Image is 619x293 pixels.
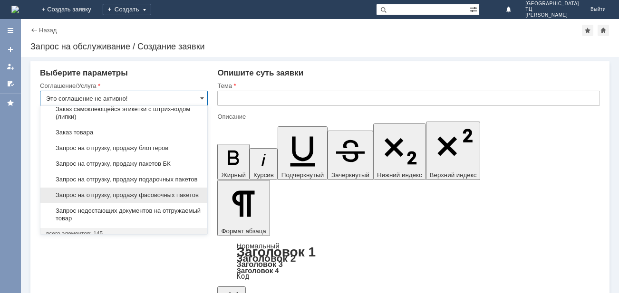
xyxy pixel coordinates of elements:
[426,122,481,180] button: Верхний индекс
[221,227,266,235] span: Формат абзаца
[236,253,296,264] a: Заголовок 2
[217,180,270,236] button: Формат абзаца
[3,76,18,91] a: Мои согласования
[236,260,282,268] a: Заголовок 3
[278,126,328,180] button: Подчеркнутый
[236,245,316,259] a: Заголовок 1
[236,272,249,281] a: Код
[11,6,19,13] a: Перейти на домашнюю страницу
[217,243,600,280] div: Формат абзаца
[470,4,479,13] span: Расширенный поиск
[3,59,18,74] a: Мои заявки
[328,131,373,180] button: Зачеркнутый
[46,230,202,237] div: всего элементов: 145
[46,160,202,168] span: Запрос на отгрузку, продажу пакетов БК
[250,148,278,180] button: Курсив
[46,191,202,199] span: Запрос на отгрузку, продажу фасовочных пакетов
[331,171,369,179] span: Зачеркнутый
[598,25,609,36] div: Сделать домашней страницей
[525,12,579,18] span: [PERSON_NAME]
[253,171,274,179] span: Курсив
[103,4,151,15] div: Создать
[430,171,477,179] span: Верхний индекс
[373,123,426,180] button: Нижний индекс
[46,207,202,222] span: Запрос недостающих документов на отгружаемый товар
[217,83,598,89] div: Тема
[221,171,246,179] span: Жирный
[40,68,128,77] span: Выберите параметры
[217,144,250,180] button: Жирный
[236,242,279,250] a: Нормальный
[3,42,18,57] a: Создать заявку
[11,6,19,13] img: logo
[39,27,57,34] a: Назад
[281,171,324,179] span: Подчеркнутый
[217,68,303,77] span: Опишите суть заявки
[30,42,609,51] div: Запрос на обслуживание / Создание заявки
[525,7,579,12] span: ТЦ
[525,1,579,7] span: [GEOGRAPHIC_DATA]
[377,171,422,179] span: Нижний индекс
[46,105,202,121] span: Заказ самоклеющейся этикетки с штрих-кодом (липки)
[46,144,202,152] span: Запрос на отгрузку, продажу блоттеров
[236,266,279,274] a: Заголовок 4
[217,113,598,120] div: Описание
[582,25,593,36] div: Добавить в избранное
[46,129,202,136] span: Заказ товара
[46,176,202,183] span: Запрос на отгрузку, продажу подарочных пакетов
[40,83,206,89] div: Соглашение/Услуга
